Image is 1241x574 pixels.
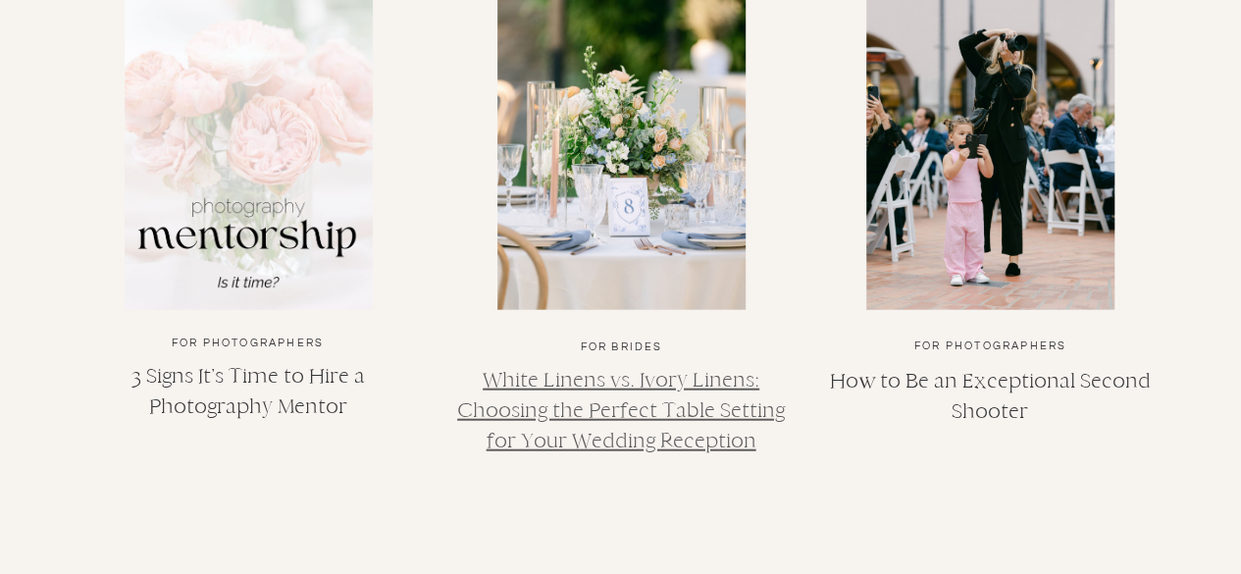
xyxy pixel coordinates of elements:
[581,341,663,352] a: For Brides
[914,340,1066,351] a: For Photographers
[172,338,324,348] a: For Photographers
[457,367,785,453] a: White Linens vs. Ivory Linens: Choosing the Perfect Table Setting for Your Wedding Reception
[131,363,365,419] a: 3 Signs It’s Time to Hire a Photography Mentor
[830,368,1151,424] a: How to Be an Exceptional Second Shooter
